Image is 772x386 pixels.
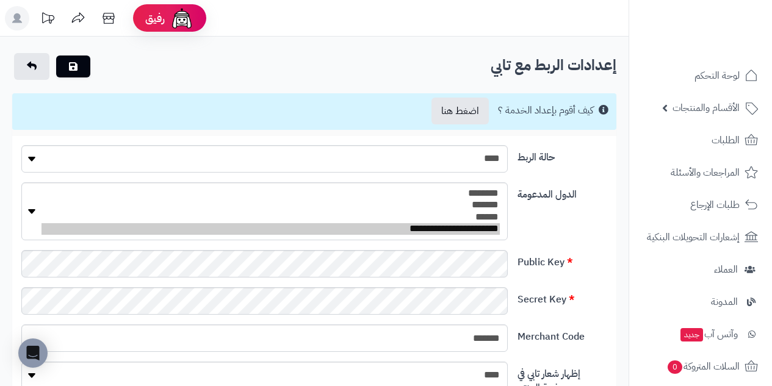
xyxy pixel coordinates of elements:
span: جديد [680,328,703,341]
label: Secret Key [513,287,612,307]
span: الأقسام والمنتجات [673,99,740,116]
label: حالة الربط [513,145,612,165]
small: كيف أقوم بإعداد الخدمة ؟ [498,103,593,118]
a: لوحة التحكم [637,61,765,90]
a: السلات المتروكة0 [637,352,765,381]
span: المراجعات والأسئلة [671,164,740,181]
a: الطلبات [637,126,765,155]
span: لوحة التحكم [694,67,740,84]
label: الدول المدعومة [513,182,612,202]
span: العملاء [714,261,738,278]
a: العملاء [637,255,765,284]
label: Public Key [513,250,612,270]
a: اضغط هنا [431,98,489,124]
span: 0 [668,360,682,374]
a: المدونة [637,287,765,316]
div: Open Intercom Messenger [18,338,48,368]
img: ai-face.png [170,6,194,30]
span: رفيق [145,11,165,26]
span: السلات المتروكة [666,358,740,375]
span: الطلبات [712,132,740,149]
span: إشعارات التحويلات البنكية [647,229,740,246]
span: المدونة [711,293,738,310]
a: تحديثات المنصة [32,6,63,34]
a: المراجعات والأسئلة [637,158,765,187]
span: طلبات الإرجاع [690,196,740,213]
a: وآتس آبجديد [637,320,765,349]
a: طلبات الإرجاع [637,190,765,220]
label: Merchant Code [513,324,612,344]
a: إشعارات التحويلات البنكية [637,223,765,252]
h2: إعدادات الربط مع تابي [12,53,616,78]
span: وآتس آب [679,326,738,343]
